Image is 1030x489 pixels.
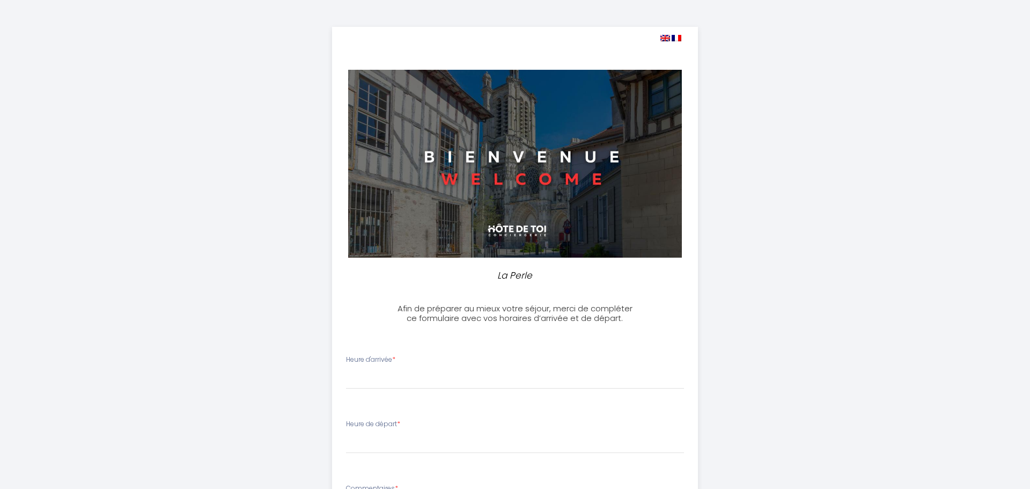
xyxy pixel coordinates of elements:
p: La Perle [400,268,630,283]
img: fr.png [672,35,681,41]
img: en.png [660,35,670,41]
label: Heure d'arrivée [346,355,395,365]
label: Heure de départ [346,419,400,429]
h3: Afin de préparer au mieux votre séjour, merci de compléter ce formulaire avec vos horaires d’arri... [395,304,634,323]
